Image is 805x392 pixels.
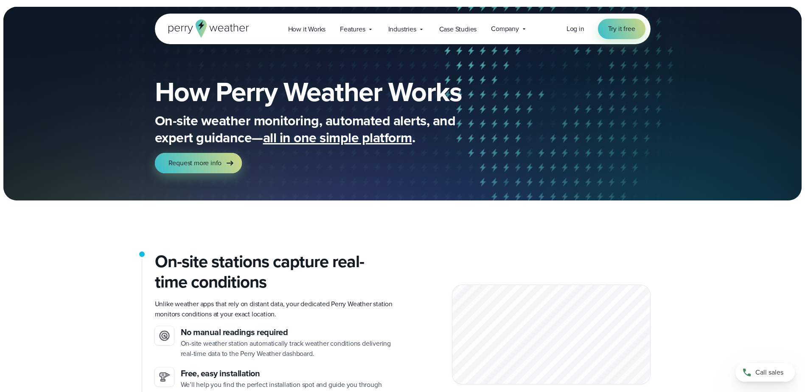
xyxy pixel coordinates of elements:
[263,127,412,148] span: all in one simple platform
[735,363,795,382] a: Call sales
[168,158,222,168] span: Request more info
[288,24,326,34] span: How it Works
[281,20,333,38] a: How it Works
[598,19,645,39] a: Try it free
[432,20,484,38] a: Case Studies
[181,326,396,338] h3: No manual readings required
[608,24,635,34] span: Try it free
[388,24,416,34] span: Industries
[155,153,242,173] a: Request more info
[155,78,523,105] h1: How Perry Weather Works
[340,24,365,34] span: Features
[181,338,396,359] p: On-site weather station automatically track weather conditions delivering real-time data to the P...
[155,112,494,146] p: On-site weather monitoring, automated alerts, and expert guidance— .
[491,24,519,34] span: Company
[155,299,396,319] p: Unlike weather apps that rely on distant data, your dedicated Perry Weather station monitors cond...
[567,24,584,34] a: Log in
[155,251,396,292] h2: On-site stations capture real-time conditions
[755,367,783,378] span: Call sales
[181,367,396,380] h3: Free, easy installation
[439,24,477,34] span: Case Studies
